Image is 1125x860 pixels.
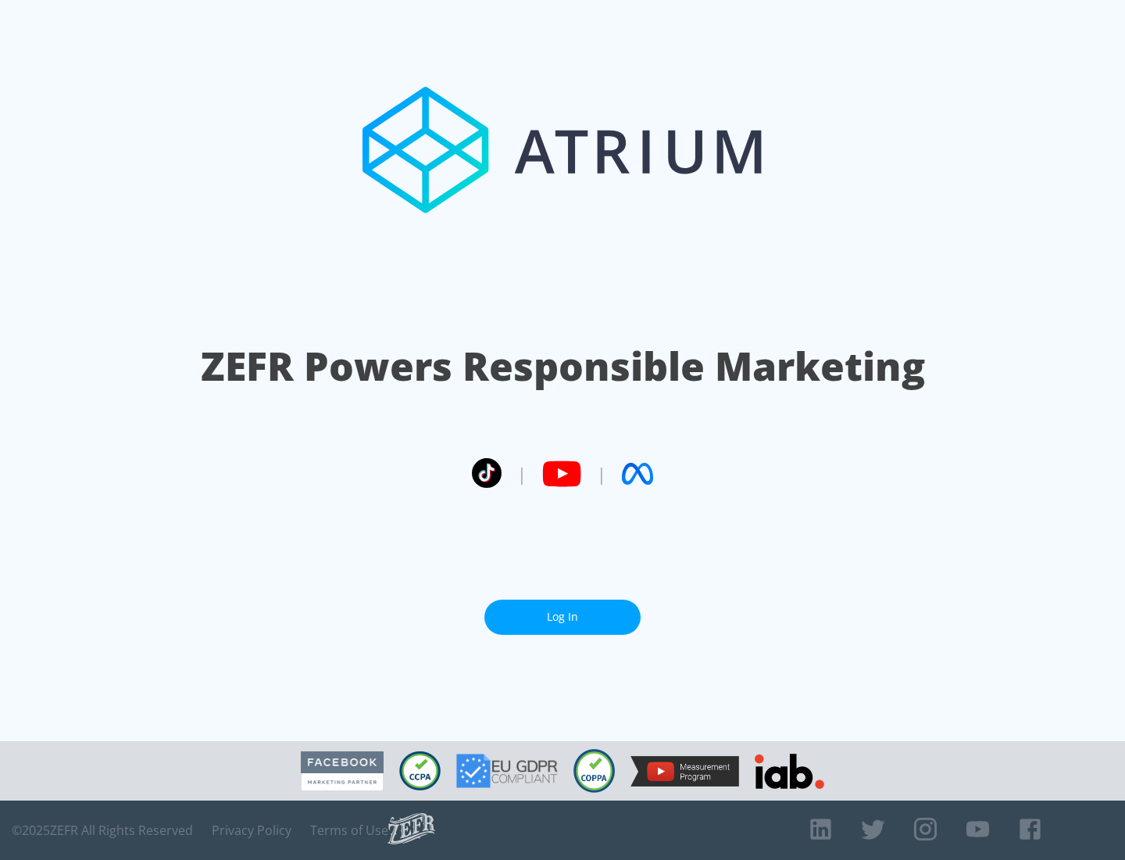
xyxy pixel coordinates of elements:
h1: ZEFR Powers Responsible Marketing [201,339,925,393]
img: CCPA Compliant [399,751,441,790]
a: Terms of Use [310,822,388,838]
img: Facebook Marketing Partner [301,751,384,791]
img: YouTube Measurement Program [630,756,739,787]
span: | [517,462,527,486]
a: Privacy Policy [212,822,291,838]
span: | [597,462,606,486]
img: COPPA Compliant [573,749,615,793]
span: © 2025 ZEFR All Rights Reserved [12,822,193,838]
a: Log In [484,600,641,635]
img: GDPR Compliant [456,754,558,788]
img: IAB [755,754,824,789]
